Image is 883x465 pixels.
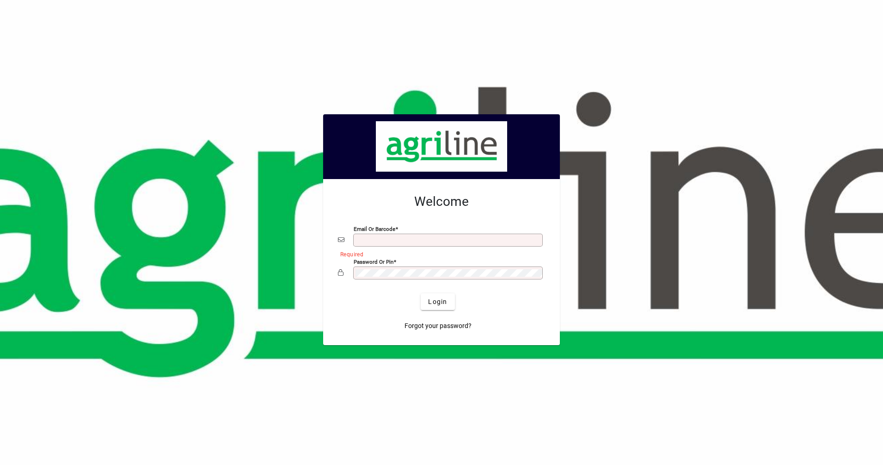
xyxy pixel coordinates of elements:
[340,249,538,259] mat-error: Required
[401,317,475,334] a: Forgot your password?
[405,321,472,331] span: Forgot your password?
[421,293,454,310] button: Login
[354,226,395,232] mat-label: Email or Barcode
[428,297,447,307] span: Login
[354,259,393,265] mat-label: Password or Pin
[338,194,545,210] h2: Welcome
